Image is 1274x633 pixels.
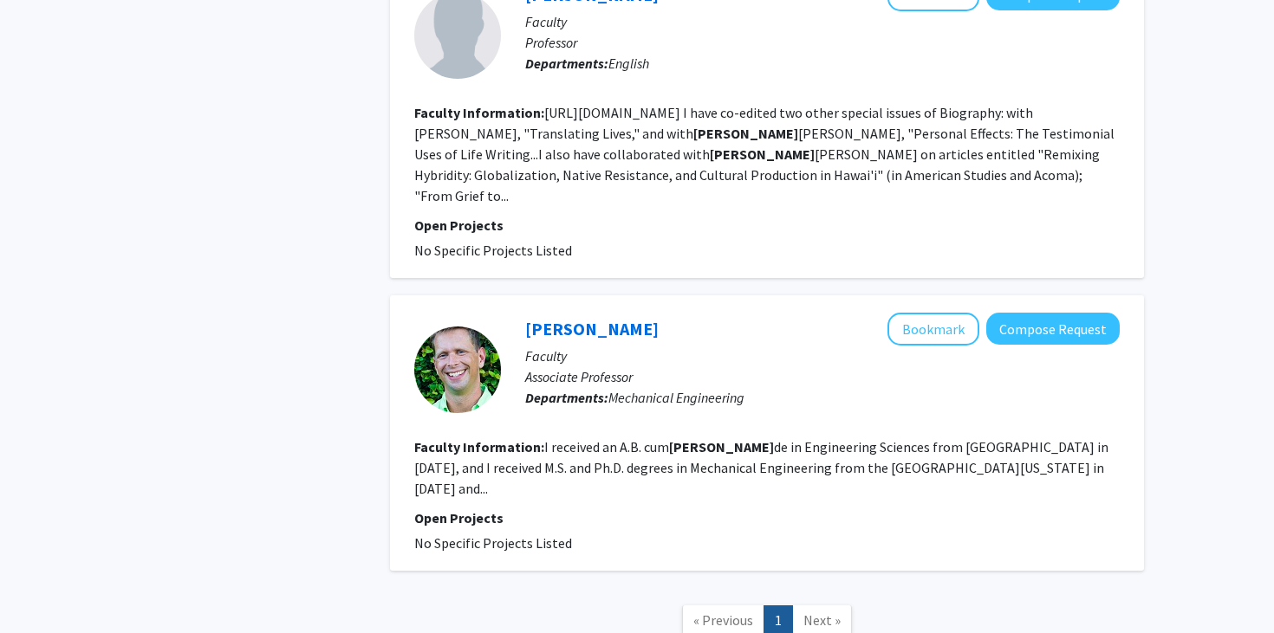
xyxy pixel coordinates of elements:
[803,611,841,629] span: Next »
[414,534,572,552] span: No Specific Projects Listed
[414,104,544,121] b: Faculty Information:
[887,313,979,346] button: Add Joseph Brown to Bookmarks
[986,313,1120,345] button: Compose Request to Joseph Brown
[414,438,544,455] b: Faculty Information:
[525,366,1120,387] p: Associate Professor
[414,215,1120,236] p: Open Projects
[693,125,798,142] b: [PERSON_NAME]
[669,438,774,455] b: [PERSON_NAME]
[414,507,1120,528] p: Open Projects
[13,555,74,620] iframe: Chat
[525,389,608,406] b: Departments:
[525,346,1120,366] p: Faculty
[608,55,649,72] span: English
[525,11,1120,32] p: Faculty
[525,318,659,339] a: [PERSON_NAME]
[608,389,744,406] span: Mechanical Engineering
[525,55,608,72] b: Departments:
[525,32,1120,53] p: Professor
[414,438,1108,497] fg-read-more: I received an A.B. cum de in Engineering Sciences from [GEOGRAPHIC_DATA] in [DATE], and I receive...
[710,145,815,163] b: [PERSON_NAME]
[414,242,572,259] span: No Specific Projects Listed
[693,611,753,629] span: « Previous
[414,104,1115,204] fg-read-more: [URL][DOMAIN_NAME] I have co-edited two other special issues of Biography: with [PERSON_NAME], "T...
